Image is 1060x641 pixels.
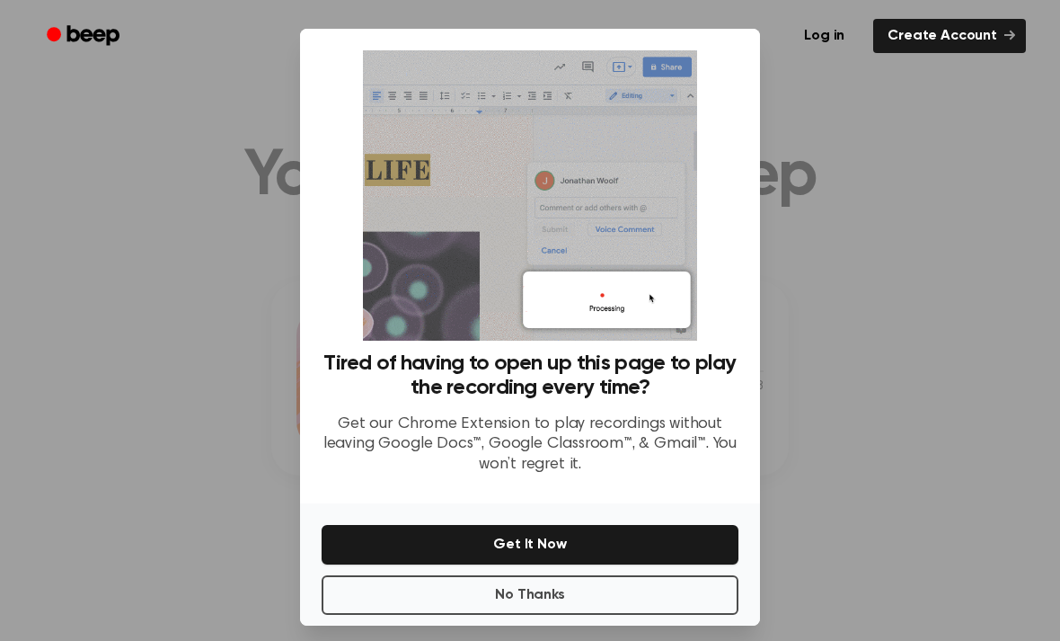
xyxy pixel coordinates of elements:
[322,575,738,615] button: No Thanks
[873,19,1026,53] a: Create Account
[322,525,738,565] button: Get It Now
[322,352,738,400] h3: Tired of having to open up this page to play the recording every time?
[322,414,738,476] p: Get our Chrome Extension to play recordings without leaving Google Docs™, Google Classroom™, & Gm...
[363,50,696,341] img: Beep extension in action
[786,15,862,57] a: Log in
[34,19,136,54] a: Beep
